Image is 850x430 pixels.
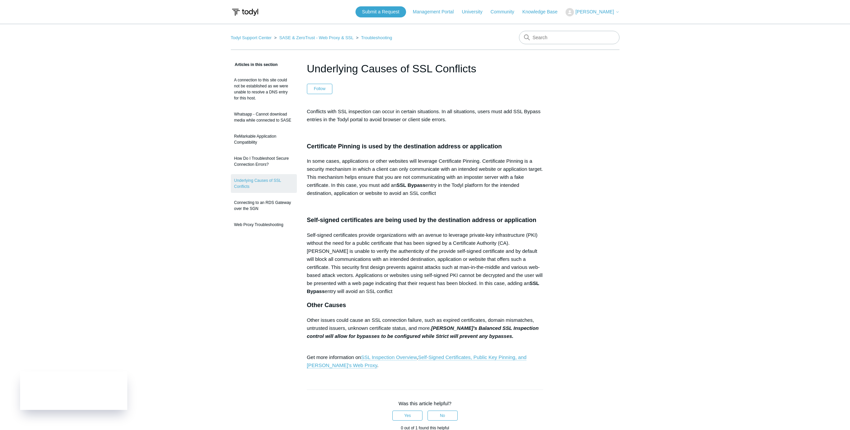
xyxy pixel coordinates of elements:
a: How Do I Troubleshoot Secure Connection Errors? [231,152,297,171]
button: This article was helpful [392,411,422,421]
a: SSL Inspection Overview [361,354,416,360]
a: Knowledge Base [522,8,564,15]
li: Troubleshooting [354,35,392,40]
h3: Self-signed certificates are being used by the destination address or application [307,215,543,225]
p: In some cases, applications or other websites will leverage Certificate Pinning. Certificate Pinn... [307,157,543,197]
a: Connecting to an RDS Gateway over the SGN [231,196,297,215]
button: Follow Article [307,84,333,94]
iframe: Todyl Status [20,371,127,410]
span: [PERSON_NAME] [575,9,614,14]
a: A connection to this site could not be established as we were unable to resolve a DNS entry for t... [231,74,297,104]
a: Community [491,8,521,15]
a: Web Proxy Troubleshooting [231,218,297,231]
button: [PERSON_NAME] [566,8,619,16]
p: Self-signed certificates provide organizations with an avenue to leverage private-key infrastruct... [307,231,543,295]
a: Management Portal [413,8,460,15]
h3: Certificate Pinning is used by the destination address or application [307,142,543,151]
span: Get more information on , . [307,354,527,368]
h1: Underlying Causes of SSL Conflicts [307,61,543,77]
span: Was this article helpful? [399,401,452,406]
span: Other issues could cause an SSL connection failure, such as expired certificates, domain mismatch... [307,317,539,339]
p: Conflicts with SSL inspection can occur in certain situations. In all situations, users must add ... [307,107,543,124]
strong: [PERSON_NAME]'s Balanced SSL Inspection control will allow for bypasses to be configured while St... [307,325,539,339]
a: Troubleshooting [361,35,392,40]
li: Todyl Support Center [231,35,273,40]
a: Underlying Causes of SSL Conflicts [231,174,297,193]
span: Articles in this section [231,62,278,67]
a: Submit a Request [355,6,406,17]
img: Todyl Support Center Help Center home page [231,6,259,18]
a: University [462,8,489,15]
a: ReMarkable Application Compatibility [231,130,297,149]
a: Whatsapp - Cannot download media while connected to SASE [231,108,297,127]
a: Self-Signed Certificates, Public Key Pinning, and [PERSON_NAME]'s Web Proxy [307,354,527,368]
li: SASE & ZeroTrust - Web Proxy & SSL [273,35,354,40]
a: Todyl Support Center [231,35,272,40]
strong: SSL Bypass [396,182,425,188]
h3: Other Causes [307,300,543,310]
button: This article was not helpful [428,411,458,421]
input: Search [519,31,619,44]
a: SASE & ZeroTrust - Web Proxy & SSL [279,35,353,40]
